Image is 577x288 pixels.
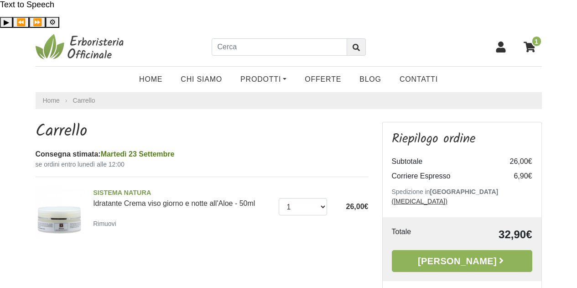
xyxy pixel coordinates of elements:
a: Blog [350,70,390,89]
td: 6,90€ [496,169,532,183]
span: 26,00€ [346,203,369,210]
td: 26,00€ [496,154,532,169]
td: Corriere Espresso [392,169,496,183]
button: Forward [29,17,46,28]
a: OFFERTE [296,70,350,89]
nav: breadcrumb [36,92,542,109]
h1: Carrello [36,122,369,141]
small: Rimuovi [93,220,116,227]
a: [PERSON_NAME] [392,250,532,272]
a: Prodotti [231,70,296,89]
a: Contatti [390,70,447,89]
span: SISTEMA NATURA [93,188,272,198]
button: Settings [46,17,59,28]
img: Idratante Crema viso giorno e notte all'Aloe - 50ml [32,184,87,239]
span: 1 [531,36,542,47]
td: Totale [392,226,443,243]
button: Previous [13,17,29,28]
small: se ordini entro lunedì alle 12:00 [36,160,369,169]
b: [GEOGRAPHIC_DATA] [430,188,499,195]
img: Erboristeria Officinale [36,33,127,61]
a: 1 [519,36,542,58]
input: Cerca [212,38,347,56]
a: ([MEDICAL_DATA]) [392,198,447,205]
a: Chi Siamo [172,70,231,89]
a: SISTEMA NATURAIdratante Crema viso giorno e notte all'Aloe - 50ml [93,188,272,207]
a: Rimuovi [93,218,120,229]
td: 32,90€ [443,226,532,243]
td: Subtotale [392,154,496,169]
h3: Riepilogo ordine [392,131,532,147]
div: Consegna stimata: [36,149,369,160]
a: Home [43,96,60,105]
span: Martedì 23 Settembre [101,150,175,158]
a: Home [130,70,172,89]
a: Carrello [73,97,95,104]
p: Spedizione in [392,187,532,206]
